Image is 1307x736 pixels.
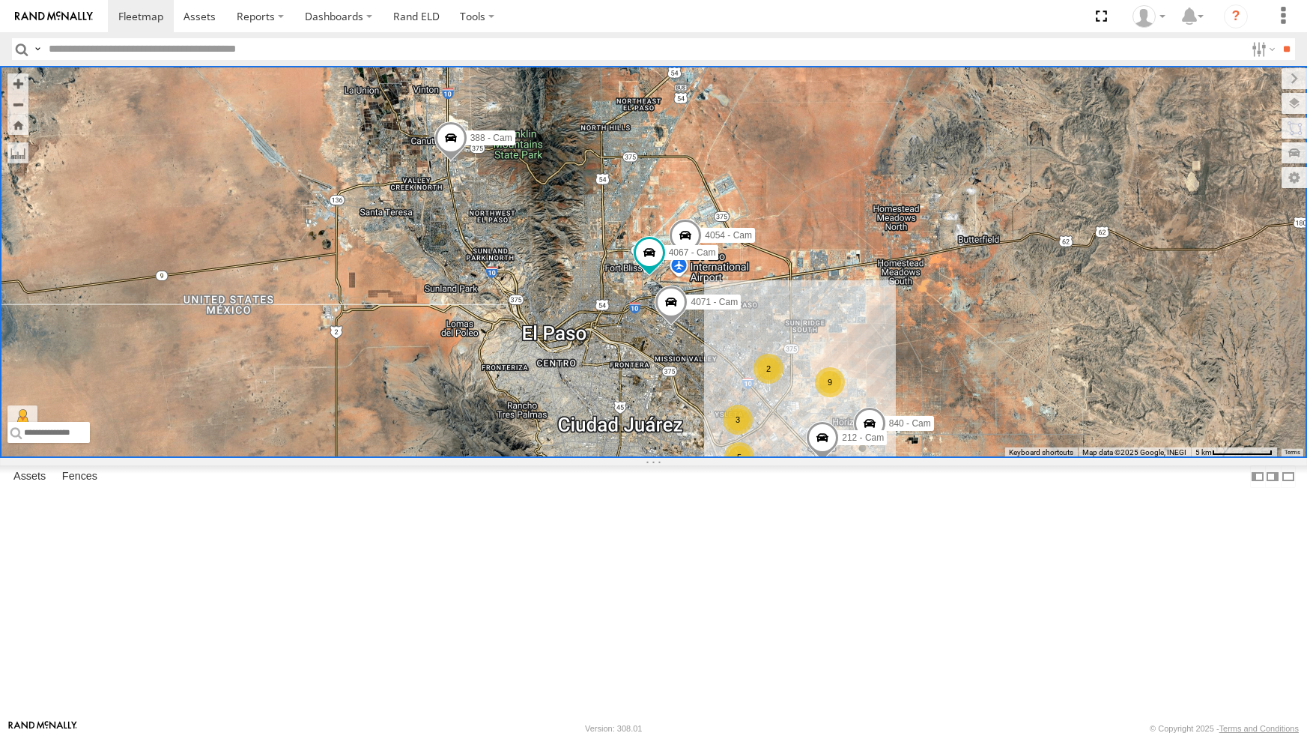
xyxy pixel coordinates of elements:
[7,73,28,94] button: Zoom in
[705,230,752,241] span: 4054 - Cam
[888,418,930,429] span: 840 - Cam
[7,142,28,163] label: Measure
[15,11,93,22] img: rand-logo.svg
[1009,447,1073,458] button: Keyboard shortcuts
[7,115,28,135] button: Zoom Home
[1191,447,1277,458] button: Map Scale: 5 km per 77 pixels
[1219,724,1299,733] a: Terms and Conditions
[1281,465,1296,487] label: Hide Summary Table
[1265,465,1280,487] label: Dock Summary Table to the Right
[1224,4,1248,28] i: ?
[31,38,43,60] label: Search Query
[1195,448,1212,456] span: 5 km
[668,247,715,257] span: 4067 - Cam
[1150,724,1299,733] div: © Copyright 2025 -
[585,724,642,733] div: Version: 308.01
[1246,38,1278,60] label: Search Filter Options
[7,405,37,435] button: Drag Pegman onto the map to open Street View
[8,721,77,736] a: Visit our Website
[691,297,738,307] span: 4071 - Cam
[724,442,754,472] div: 5
[1282,167,1307,188] label: Map Settings
[753,354,783,384] div: 2
[1127,5,1171,28] div: Armando Sotelo
[723,405,753,435] div: 3
[6,466,53,487] label: Assets
[7,94,28,115] button: Zoom out
[842,432,884,443] span: 212 - Cam
[1285,450,1300,456] a: Terms (opens in new tab)
[1082,448,1186,456] span: Map data ©2025 Google, INEGI
[470,133,512,143] span: 388 - Cam
[815,367,845,397] div: 9
[55,466,105,487] label: Fences
[1250,465,1265,487] label: Dock Summary Table to the Left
